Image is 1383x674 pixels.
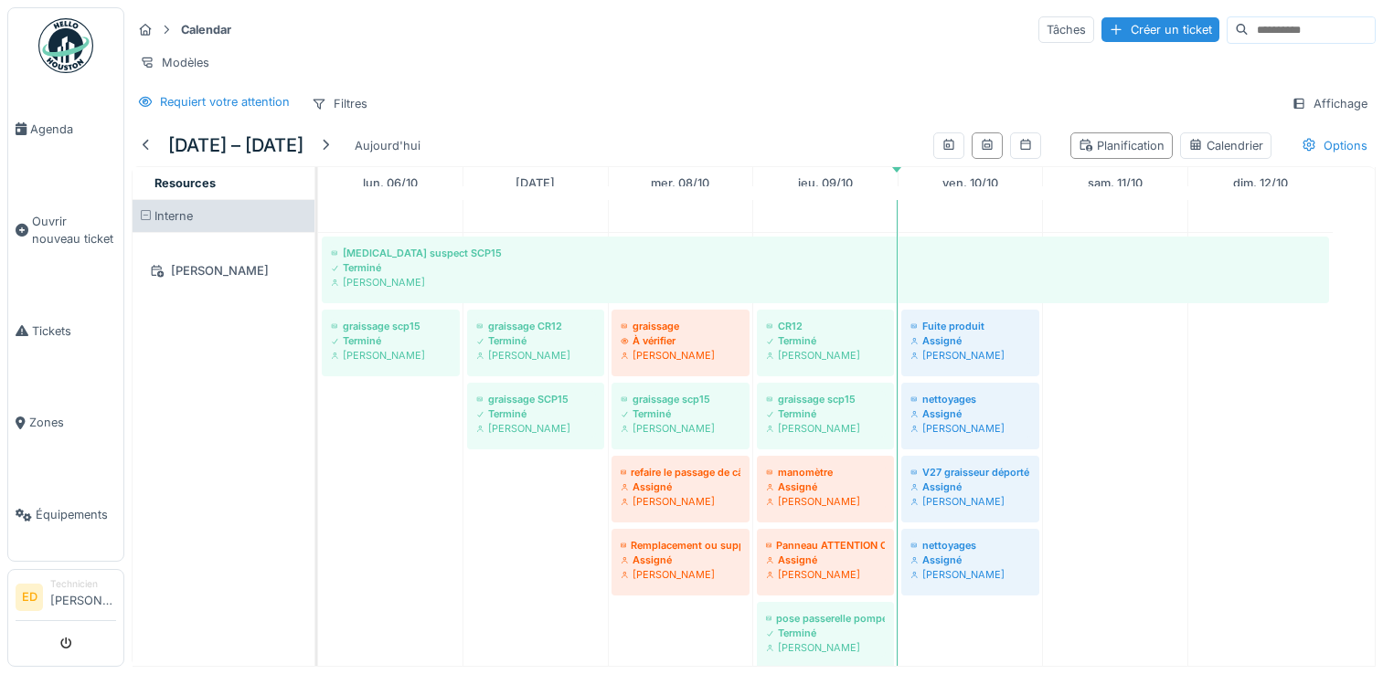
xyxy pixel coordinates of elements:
[30,121,116,138] span: Agenda
[766,465,885,479] div: manomètre
[1038,16,1094,43] div: Tâches
[36,506,116,523] span: Équipements
[1283,90,1376,117] div: Affichage
[132,49,218,76] div: Modèles
[331,275,1320,290] div: [PERSON_NAME]
[766,333,885,348] div: Terminé
[910,421,1030,436] div: [PERSON_NAME]
[621,348,740,363] div: [PERSON_NAME]
[8,175,123,285] a: Ouvrir nouveau ticket
[621,479,740,494] div: Assigné
[50,577,116,591] div: Technicien
[766,538,885,553] div: Panneau ATTENTION CHUTE [PERSON_NAME]
[621,553,740,567] div: Assigné
[331,333,451,348] div: Terminé
[511,171,559,195] a: 7 octobre 2025
[766,421,885,436] div: [PERSON_NAME]
[32,213,116,247] span: Ouvrir nouveau ticket
[16,577,116,621] a: ED Technicien[PERSON_NAME]
[621,567,740,582] div: [PERSON_NAME]
[766,494,885,509] div: [PERSON_NAME]
[1293,132,1376,159] div: Options
[8,469,123,561] a: Équipements
[910,319,1030,333] div: Fuite produit
[168,134,303,156] h5: [DATE] – [DATE]
[910,567,1030,582] div: [PERSON_NAME]
[8,83,123,175] a: Agenda
[621,465,740,479] div: refaire le passage de câble de la v4
[476,333,595,348] div: Terminé
[766,626,885,640] div: Terminé
[358,171,422,195] a: 6 octobre 2025
[938,171,1003,195] a: 10 octobre 2025
[910,553,1030,567] div: Assigné
[154,209,193,223] span: Interne
[1188,137,1263,154] div: Calendrier
[766,319,885,333] div: CR12
[347,133,428,158] div: Aujourd'hui
[50,577,116,616] li: [PERSON_NAME]
[621,421,740,436] div: [PERSON_NAME]
[766,406,885,421] div: Terminé
[16,584,43,611] li: ED
[1079,137,1165,154] div: Planification
[8,285,123,377] a: Tickets
[331,319,451,333] div: graissage scp15
[910,392,1030,406] div: nettoyages
[621,392,740,406] div: graissage scp15
[1101,17,1219,42] div: Créer un ticket
[38,18,93,73] img: Badge_color-CXgf-gQk.svg
[621,494,740,509] div: [PERSON_NAME]
[766,479,885,494] div: Assigné
[1229,171,1293,195] a: 12 octobre 2025
[160,93,290,111] div: Requiert votre attention
[1083,171,1147,195] a: 11 octobre 2025
[476,392,595,406] div: graissage SCP15
[331,246,1320,260] div: [MEDICAL_DATA] suspect SCP15
[8,377,123,469] a: Zones
[766,392,885,406] div: graissage scp15
[154,176,216,190] span: Resources
[910,494,1030,509] div: [PERSON_NAME]
[910,465,1030,479] div: V27 graisseur déporté
[174,21,239,38] strong: Calendar
[32,322,116,340] span: Tickets
[766,611,885,626] div: pose passerelle pompe d'eau pluviale
[766,553,885,567] div: Assigné
[303,90,376,117] div: Filtres
[29,414,116,431] span: Zones
[621,406,740,421] div: Terminé
[910,406,1030,421] div: Assigné
[476,348,595,363] div: [PERSON_NAME]
[910,479,1030,494] div: Assigné
[646,171,714,195] a: 8 octobre 2025
[910,348,1030,363] div: [PERSON_NAME]
[766,567,885,582] div: [PERSON_NAME]
[766,640,885,655] div: [PERSON_NAME]
[476,421,595,436] div: [PERSON_NAME]
[331,348,451,363] div: [PERSON_NAME]
[621,333,740,348] div: À vérifier
[476,406,595,421] div: Terminé
[621,538,740,553] div: Remplacement ou suppression d’un câble
[910,538,1030,553] div: nettoyages
[793,171,857,195] a: 9 octobre 2025
[144,259,303,282] div: [PERSON_NAME]
[331,260,1320,275] div: Terminé
[621,319,740,333] div: graissage
[910,333,1030,348] div: Assigné
[476,319,595,333] div: graissage CR12
[766,348,885,363] div: [PERSON_NAME]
